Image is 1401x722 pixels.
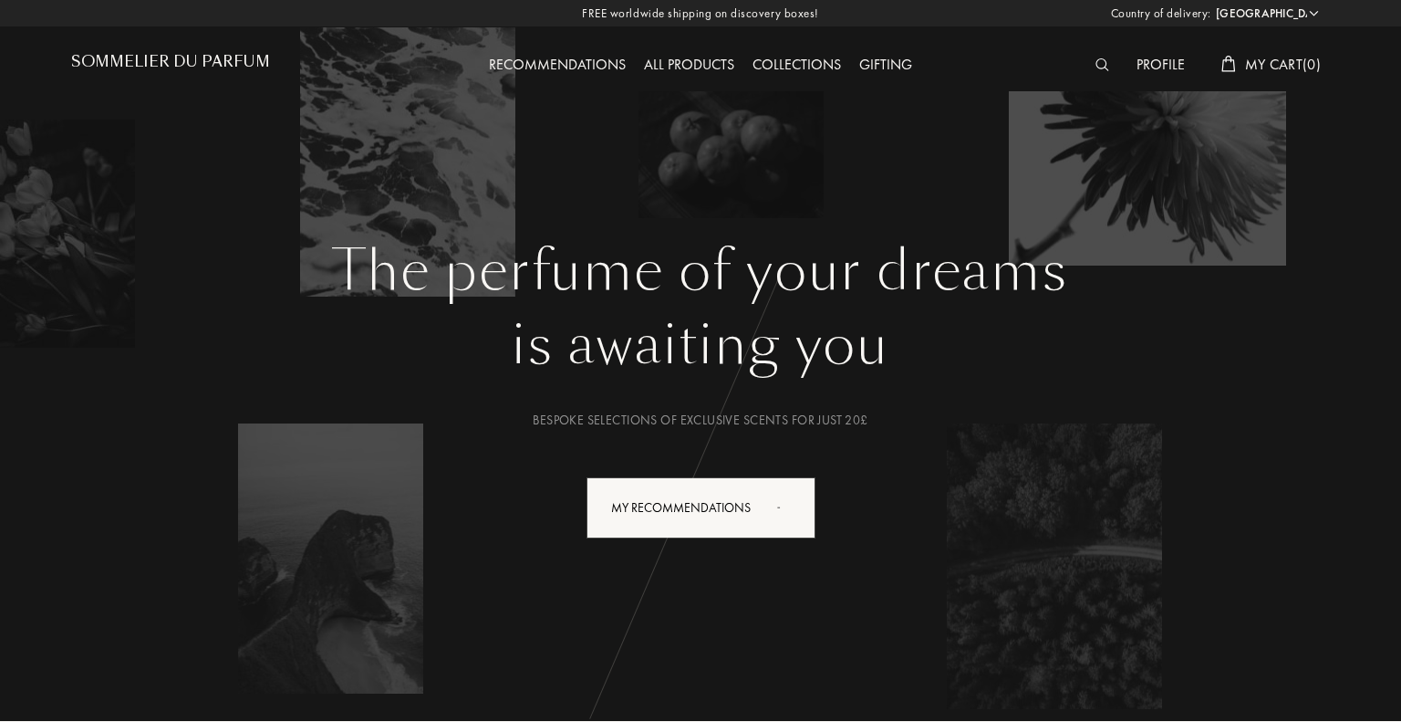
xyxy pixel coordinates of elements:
div: All products [635,54,743,78]
div: Collections [743,54,850,78]
div: animation [771,488,807,525]
div: Bespoke selections of exclusive scents for just 20£ [85,411,1316,430]
span: Country of delivery: [1111,5,1211,23]
a: Profile [1127,55,1194,74]
h1: The perfume of your dreams [85,238,1316,304]
h1: Sommelier du Parfum [71,53,270,70]
div: Profile [1127,54,1194,78]
div: Gifting [850,54,921,78]
img: cart_white.svg [1221,56,1236,72]
a: Gifting [850,55,921,74]
a: Sommelier du Parfum [71,53,270,78]
div: Recommendations [480,54,635,78]
div: is awaiting you [85,304,1316,386]
span: My Cart ( 0 ) [1245,55,1321,74]
img: search_icn_white.svg [1095,58,1109,71]
a: My Recommendationsanimation [573,477,829,539]
a: All products [635,55,743,74]
a: Collections [743,55,850,74]
div: My Recommendations [586,477,815,539]
a: Recommendations [480,55,635,74]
